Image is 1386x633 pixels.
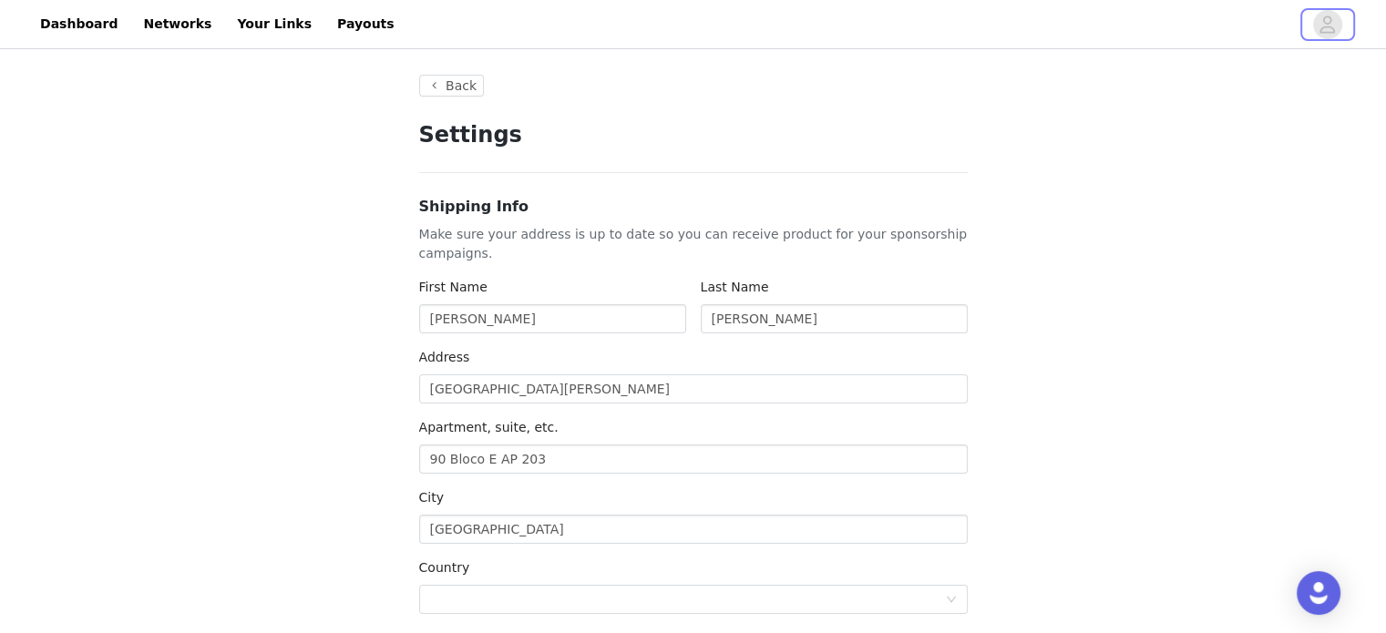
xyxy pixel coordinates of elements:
[29,4,128,45] a: Dashboard
[419,75,485,97] button: Back
[419,444,968,474] input: Apartment, suite, etc. (optional)
[419,350,470,364] label: Address
[419,490,444,505] label: City
[132,4,222,45] a: Networks
[419,280,488,294] label: First Name
[419,515,968,544] input: City
[419,374,968,403] input: Address
[1319,10,1336,39] div: avatar
[1297,571,1340,615] div: Open Intercom Messenger
[419,560,470,575] label: Country
[326,4,406,45] a: Payouts
[419,420,559,434] label: Apartment, suite, etc.
[226,4,323,45] a: Your Links
[701,280,769,294] label: Last Name
[419,196,968,218] h3: Shipping Info
[946,594,957,607] i: icon: down
[419,118,968,151] h1: Settings
[419,225,968,263] p: Make sure your address is up to date so you can receive product for your sponsorship campaigns.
